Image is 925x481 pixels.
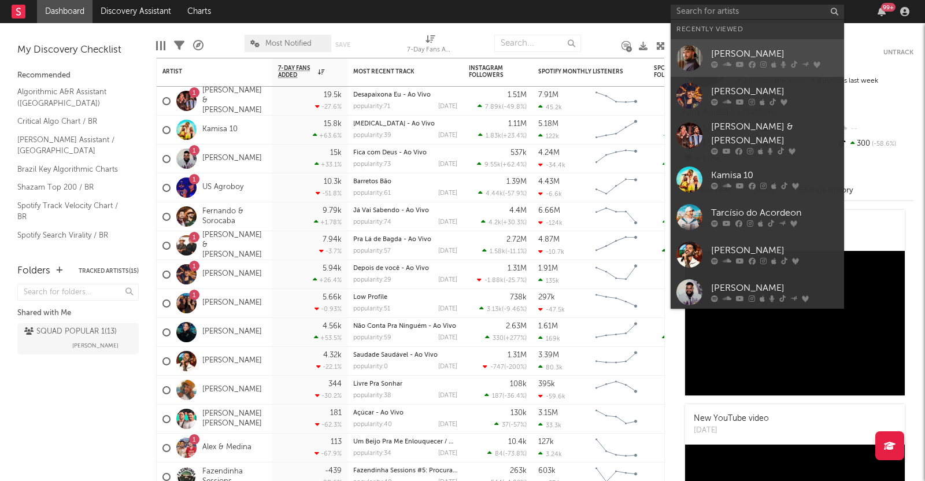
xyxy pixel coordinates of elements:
[509,207,527,214] div: 4.4M
[510,409,527,417] div: 130k
[315,421,342,428] div: -62.3 %
[870,141,896,147] span: -58.6 %
[202,125,238,135] a: Kamisa 10
[479,305,527,313] div: ( )
[353,265,457,272] div: Depois de você - Ao Vivo
[202,298,262,308] a: [PERSON_NAME]
[484,277,504,284] span: -1.88k
[538,132,559,140] div: 122k
[492,393,502,399] span: 187
[314,161,342,168] div: +33.1 %
[538,438,554,446] div: 127k
[353,277,391,283] div: popularity: 29
[495,451,503,457] span: 84
[484,162,501,168] span: 9.55k
[315,103,342,110] div: -27.6 %
[331,438,342,446] div: 113
[502,162,525,168] span: +62.4 %
[711,85,838,99] div: [PERSON_NAME]
[328,380,342,388] div: 344
[490,364,504,371] span: -747
[335,42,350,48] button: Save
[324,91,342,99] div: 19.5k
[330,149,342,157] div: 15k
[353,294,387,301] a: Low Profile
[538,380,555,388] div: 395k
[353,439,457,445] div: Um Beijo Pra Me Enlouquecer / Deixei de Ser Cowboy - Ao Vivo
[202,327,262,337] a: [PERSON_NAME]
[505,191,525,197] span: -57.9 %
[590,434,642,462] svg: Chart title
[353,121,435,127] a: [MEDICAL_DATA] - Ao Vivo
[711,244,838,258] div: [PERSON_NAME]
[504,393,525,399] span: -36.4 %
[503,133,525,139] span: +23.4 %
[353,150,457,156] div: Fica com Deus - Ao Vivo
[17,181,127,194] a: Shazam Top 200 / BR
[694,413,769,425] div: New YouTube video
[510,422,525,428] span: -57 %
[353,294,457,301] div: Low Profile
[654,65,694,79] div: Spotify Followers
[711,47,838,61] div: [PERSON_NAME]
[494,35,581,52] input: Search...
[325,467,342,475] div: -439
[676,23,838,36] div: Recently Viewed
[17,86,127,109] a: Algorithmic A&R Assistant ([GEOGRAPHIC_DATA])
[202,385,262,395] a: [PERSON_NAME]
[353,190,391,197] div: popularity: 61
[671,77,844,114] a: [PERSON_NAME]
[353,335,391,341] div: popularity: 59
[353,236,457,243] div: Pra Lá de Bagda - Ao Vivo
[353,410,457,416] div: Açúcar - Ao Vivo
[487,450,527,457] div: ( )
[478,132,527,139] div: ( )
[538,190,562,198] div: -6.6k
[671,273,844,311] a: [PERSON_NAME]
[590,231,642,260] svg: Chart title
[156,29,165,62] div: Edit Columns
[353,468,462,474] a: Fazendinha Sessions #5: Procura-se
[353,468,457,474] div: Fazendinha Sessions #5: Procura-se
[538,161,565,169] div: -34.4k
[438,306,457,312] div: [DATE]
[353,352,438,358] a: Saudade Saudável - Ao Vivo
[694,425,769,436] div: [DATE]
[538,207,560,214] div: 6.66M
[202,231,267,260] a: [PERSON_NAME] & [PERSON_NAME]
[478,190,527,197] div: ( )
[353,236,431,243] a: Pra Lá de Bagda - Ao Vivo
[493,335,504,342] span: 330
[881,3,896,12] div: 99 +
[353,352,457,358] div: Saudade Saudável - Ao Vivo
[837,121,913,136] div: --
[507,249,525,255] span: -11.1 %
[538,277,559,284] div: 135k
[278,65,315,79] span: 7-Day Fans Added
[538,351,559,359] div: 3.39M
[538,120,558,128] div: 5.18M
[711,120,838,148] div: [PERSON_NAME] & [PERSON_NAME]
[17,229,127,242] a: Spotify Search Virality / BR
[438,248,457,254] div: [DATE]
[508,91,527,99] div: 1.51M
[17,199,127,223] a: Spotify Track Velocity Chart / BR
[481,219,527,226] div: ( )
[323,294,342,301] div: 5.66k
[505,335,525,342] span: +277 %
[202,207,267,227] a: Fernando & Sorocaba
[162,68,249,75] div: Artist
[510,467,527,475] div: 263k
[477,276,527,284] div: ( )
[353,68,440,75] div: Most Recent Track
[438,421,457,428] div: [DATE]
[323,265,342,272] div: 5.94k
[315,392,342,399] div: -30.2 %
[438,219,457,225] div: [DATE]
[79,268,139,274] button: Tracked Artists(15)
[671,39,844,77] a: [PERSON_NAME]
[438,132,457,139] div: [DATE]
[17,323,139,354] a: SQUAD POPULAR 1(13)[PERSON_NAME]
[353,306,390,312] div: popularity: 51
[438,190,457,197] div: [DATE]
